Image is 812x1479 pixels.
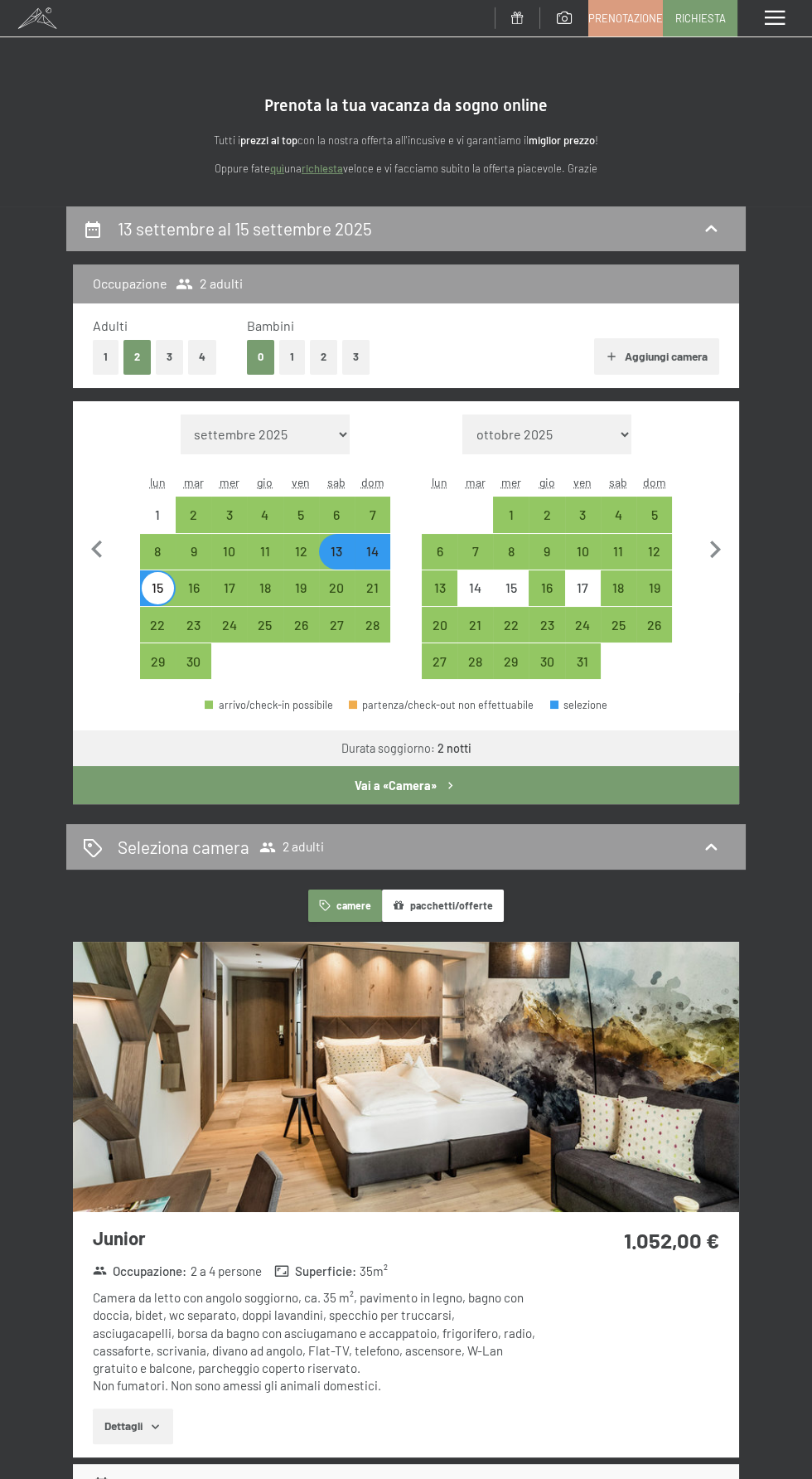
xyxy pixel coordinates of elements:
[123,340,151,374] button: 2
[213,618,245,651] div: 24
[457,570,493,606] div: Tue Oct 14 2025
[355,570,390,606] div: arrivo/check-in possibile
[495,581,527,613] div: 15
[156,340,183,374] button: 3
[601,607,636,643] div: arrivo/check-in possibile
[140,607,176,643] div: Mon Sep 22 2025
[321,618,353,651] div: 27
[213,508,245,541] div: 3
[257,475,273,489] abbr: giovedì
[176,534,211,570] div: arrivo/check-in possibile
[565,570,601,606] div: Fri Oct 17 2025
[588,11,663,26] span: Prenotazione
[93,340,118,374] button: 1
[142,655,174,687] div: 29
[213,581,245,613] div: 17
[247,497,283,532] div: arrivo/check-in possibile
[327,475,346,489] abbr: sabato
[177,508,210,541] div: 2
[601,607,636,643] div: Sat Oct 25 2025
[567,508,599,541] div: 3
[601,534,636,570] div: Sat Oct 11 2025
[205,700,333,710] div: arrivo/check-in possibile
[636,607,672,643] div: Sun Oct 26 2025
[565,497,601,532] div: arrivo/check-in possibile
[594,338,719,375] button: Aggiungi camera
[285,545,317,577] div: 12
[283,497,319,532] div: arrivo/check-in possibile
[176,274,243,293] span: 2 adulti
[285,508,317,541] div: 5
[93,318,128,333] span: Adulti
[567,618,599,651] div: 24
[142,618,174,651] div: 22
[140,607,176,643] div: arrivo/check-in possibile
[247,340,274,374] button: 0
[211,497,247,532] div: Wed Sep 03 2025
[565,497,601,532] div: Fri Oct 03 2025
[176,570,211,606] div: arrivo/check-in possibile
[211,534,247,570] div: arrivo/check-in possibile
[529,534,564,570] div: arrivo/check-in possibile
[422,570,457,606] div: arrivo/check-in possibile
[565,643,601,679] div: arrivo/check-in possibile
[319,497,355,532] div: arrivo/check-in possibile
[93,1409,173,1445] button: Dettagli
[493,497,529,532] div: arrivo/check-in possibile
[279,340,305,374] button: 1
[529,643,564,679] div: arrivo/check-in possibile
[602,581,635,613] div: 18
[356,618,389,651] div: 28
[602,508,635,541] div: 4
[565,643,601,679] div: Fri Oct 31 2025
[432,475,447,489] abbr: lunedì
[308,890,381,922] button: camere
[142,581,174,613] div: 15
[80,415,114,681] button: Mese precedente
[567,655,599,687] div: 31
[247,318,294,333] span: Bambini
[466,475,486,489] abbr: martedì
[321,508,353,541] div: 6
[495,655,527,687] div: 29
[283,497,319,532] div: Fri Sep 05 2025
[565,570,601,606] div: arrivo/check-in non effettuabile
[319,534,355,570] div: arrivo/check-in possibile
[247,607,283,643] div: arrivo/check-in possibile
[457,643,493,679] div: Tue Oct 28 2025
[176,497,211,532] div: arrivo/check-in possibile
[355,534,390,570] div: arrivo/check-in possibile
[675,11,726,26] span: Richiesta
[567,581,599,613] div: 17
[636,607,672,643] div: arrivo/check-in possibile
[356,581,389,613] div: 21
[601,497,636,532] div: arrivo/check-in possibile
[529,643,564,679] div: Thu Oct 30 2025
[191,1263,262,1280] span: 2 a 4 persone
[349,700,534,710] div: partenza/check-out non effettuabile
[601,534,636,570] div: arrivo/check-in possibile
[355,534,390,570] div: Sun Sep 14 2025
[422,534,457,570] div: Mon Oct 06 2025
[457,607,493,643] div: Tue Oct 21 2025
[530,618,563,651] div: 23
[302,162,343,175] a: richiesta
[211,607,247,643] div: arrivo/check-in possibile
[176,643,211,679] div: arrivo/check-in possibile
[459,545,491,577] div: 7
[565,534,601,570] div: arrivo/check-in possibile
[698,415,732,681] button: Mese successivo
[283,534,319,570] div: Fri Sep 12 2025
[601,570,636,606] div: arrivo/check-in possibile
[355,497,390,532] div: Sun Sep 07 2025
[240,133,297,147] strong: prezzi al top
[140,643,176,679] div: arrivo/check-in possibile
[177,581,210,613] div: 16
[177,618,210,651] div: 23
[493,643,529,679] div: Wed Oct 29 2025
[247,607,283,643] div: Thu Sep 25 2025
[93,1225,539,1251] h3: Junior
[213,545,245,577] div: 10
[319,607,355,643] div: arrivo/check-in possibile
[360,1263,388,1280] span: 35 m²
